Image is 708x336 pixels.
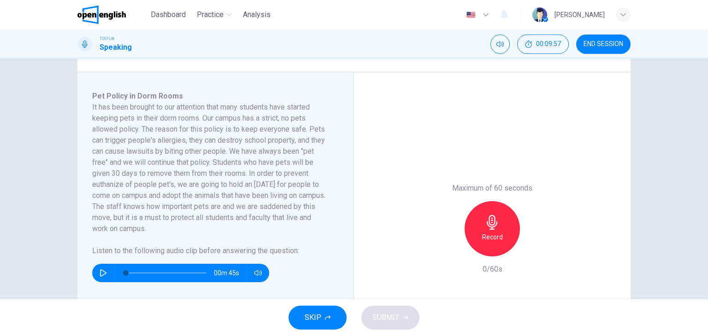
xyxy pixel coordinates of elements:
[92,92,183,100] span: Pet Policy in Dorm Rooms
[77,6,147,24] a: OpenEnglish logo
[465,12,477,18] img: en
[100,42,132,53] h1: Speaking
[100,35,114,42] span: TOEFL®
[452,183,532,194] h6: Maximum of 60 seconds
[77,6,126,24] img: OpenEnglish logo
[465,201,520,256] button: Record
[517,35,569,54] button: 00:09:57
[92,102,328,234] h6: It has been brought to our attention that many students have started keeping pets in their dorm r...
[214,264,247,282] span: 00m 45s
[576,35,631,54] button: END SESSION
[289,306,347,330] button: SKIP
[305,311,321,324] span: SKIP
[151,9,186,20] span: Dashboard
[532,7,547,22] img: Profile picture
[197,9,224,20] span: Practice
[239,6,274,23] button: Analysis
[482,232,503,243] h6: Record
[483,264,502,275] h6: 0/60s
[517,35,569,54] div: Hide
[92,245,328,256] h6: Listen to the following audio clip before answering the question :
[193,6,236,23] button: Practice
[555,9,605,20] div: [PERSON_NAME]
[243,9,271,20] span: Analysis
[147,6,189,23] button: Dashboard
[490,35,510,54] div: Mute
[536,41,561,48] span: 00:09:57
[584,41,623,48] span: END SESSION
